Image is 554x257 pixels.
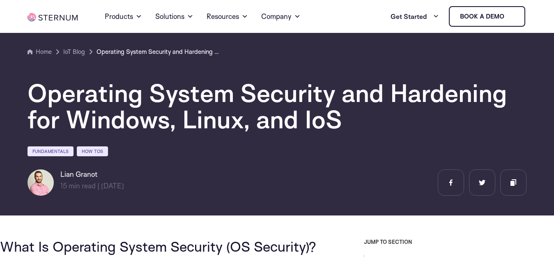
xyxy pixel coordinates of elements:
[105,2,142,31] a: Products
[60,181,67,190] span: 15
[77,146,108,156] a: How Tos
[364,238,554,245] h3: JUMP TO SECTION
[449,6,525,27] a: Book a demo
[101,181,124,190] span: [DATE]
[508,13,514,20] img: sternum iot
[63,47,85,57] a: IoT Blog
[28,146,74,156] a: Fundamentals
[28,169,54,196] img: Lian Granot
[261,2,301,31] a: Company
[97,47,220,57] a: Operating System Security and Hardening for Windows, Linux, and IoS
[155,2,193,31] a: Solutions
[60,181,99,190] span: min read |
[28,13,77,21] img: sternum iot
[60,169,124,179] h6: Lian Granot
[391,8,439,25] a: Get Started
[207,2,248,31] a: Resources
[28,80,520,132] h1: Operating System Security and Hardening for Windows, Linux, and IoS
[28,47,52,57] a: Home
